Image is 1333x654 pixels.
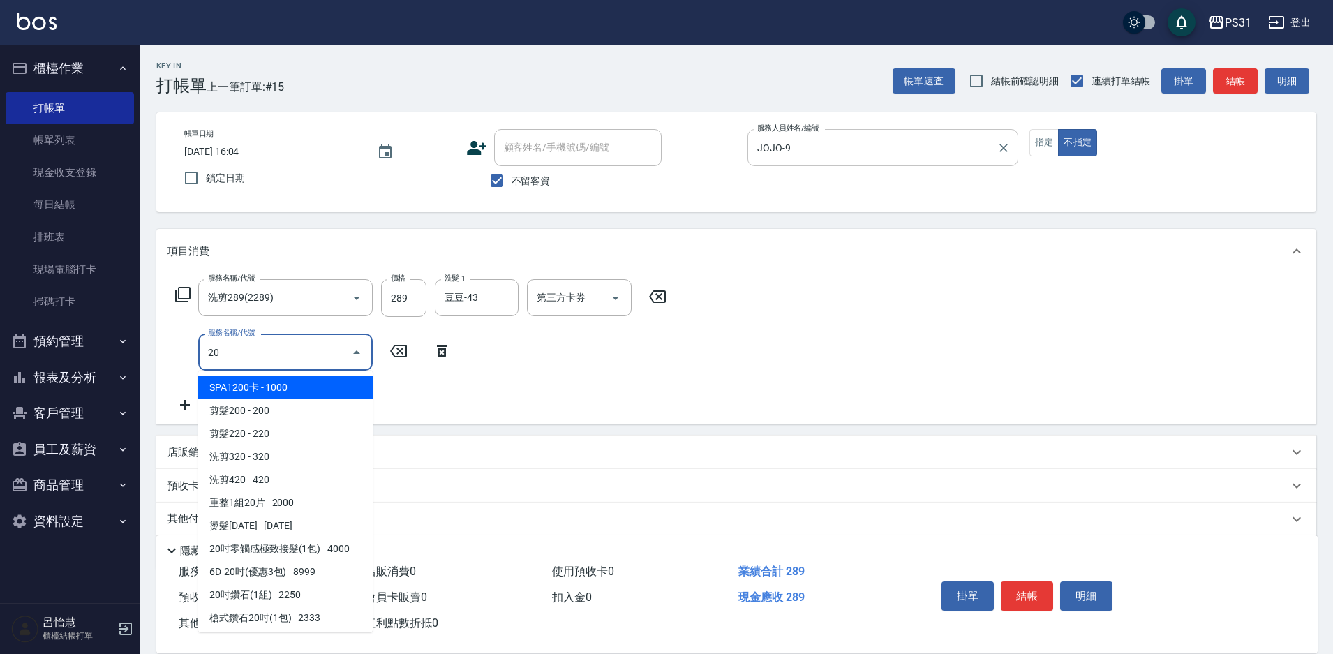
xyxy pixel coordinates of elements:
[6,467,134,503] button: 商品管理
[6,285,134,318] a: 掃碼打卡
[167,512,237,527] p: 其他付款方式
[156,229,1316,274] div: 項目消費
[207,78,285,96] span: 上一筆訂單:#15
[552,590,592,604] span: 扣入金 0
[11,615,39,643] img: Person
[156,436,1316,469] div: 店販銷售
[6,323,134,359] button: 預約管理
[941,581,994,611] button: 掛單
[198,445,373,468] span: 洗剪320 - 320
[6,124,134,156] a: 帳單列表
[179,590,241,604] span: 預收卡販賣 0
[198,399,373,422] span: 剪髮200 - 200
[208,327,255,338] label: 服務名稱/代號
[1092,74,1150,89] span: 連續打單結帳
[167,479,220,493] p: 預收卡販賣
[198,376,373,399] span: SPA1200卡 - 1000
[1213,68,1258,94] button: 結帳
[6,221,134,253] a: 排班表
[198,422,373,445] span: 剪髮220 - 220
[1168,8,1196,36] button: save
[1161,68,1206,94] button: 掛單
[512,174,551,188] span: 不留客資
[43,616,114,630] h5: 呂怡慧
[198,514,373,537] span: 燙髮[DATE] - [DATE]
[368,135,402,169] button: Choose date, selected date is 2025-10-09
[156,469,1316,503] div: 預收卡販賣
[6,92,134,124] a: 打帳單
[198,630,373,653] span: 20吋鑽石(2組) - 4500
[198,584,373,607] span: 20吋鑽石(1組) - 2250
[991,74,1059,89] span: 結帳前確認明細
[180,544,243,558] p: 隱藏業績明細
[6,431,134,468] button: 員工及薪資
[365,590,427,604] span: 會員卡販賣 0
[345,287,368,309] button: Open
[6,503,134,540] button: 資料設定
[43,630,114,642] p: 櫃檯結帳打單
[6,50,134,87] button: 櫃檯作業
[198,537,373,560] span: 20吋零觸感極致接髮(1包) - 4000
[1029,129,1059,156] button: 指定
[206,171,245,186] span: 鎖定日期
[604,287,627,309] button: Open
[1265,68,1309,94] button: 明細
[738,590,805,604] span: 現金應收 289
[365,565,416,578] span: 店販消費 0
[365,616,438,630] span: 紅利點數折抵 0
[893,68,955,94] button: 帳單速查
[345,341,368,364] button: Close
[445,273,466,283] label: 洗髮-1
[552,565,614,578] span: 使用預收卡 0
[6,359,134,396] button: 報表及分析
[757,123,819,133] label: 服務人員姓名/編號
[167,445,209,460] p: 店販銷售
[156,76,207,96] h3: 打帳單
[17,13,57,30] img: Logo
[156,61,207,70] h2: Key In
[6,188,134,221] a: 每日結帳
[208,273,255,283] label: 服務名稱/代號
[6,253,134,285] a: 現場電腦打卡
[179,565,242,578] span: 服務消費 289
[198,560,373,584] span: 6D-20吋(優惠3包) - 8999
[198,491,373,514] span: 重整1組20片 - 2000
[1001,581,1053,611] button: 結帳
[738,565,805,578] span: 業績合計 289
[6,156,134,188] a: 現金收支登錄
[184,140,363,163] input: YYYY/MM/DD hh:mm
[391,273,405,283] label: 價格
[198,607,373,630] span: 槍式鑽石20吋(1包) - 2333
[184,128,214,139] label: 帳單日期
[1263,10,1316,36] button: 登出
[167,244,209,259] p: 項目消費
[1225,14,1251,31] div: PS31
[156,503,1316,536] div: 其他付款方式
[994,138,1013,158] button: Clear
[1202,8,1257,37] button: PS31
[6,395,134,431] button: 客戶管理
[1058,129,1097,156] button: 不指定
[1060,581,1112,611] button: 明細
[198,468,373,491] span: 洗剪420 - 420
[179,616,252,630] span: 其他付款方式 0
